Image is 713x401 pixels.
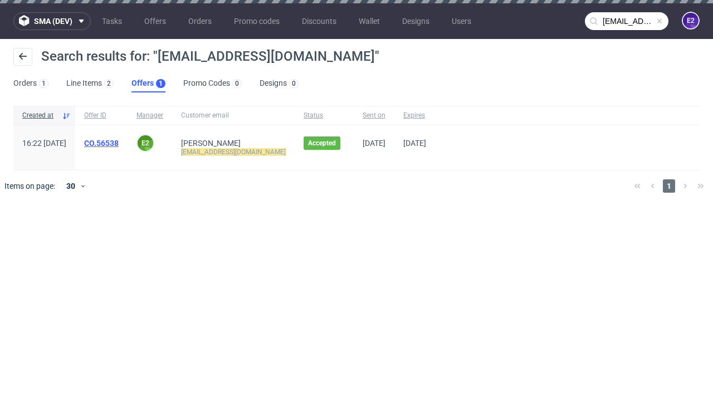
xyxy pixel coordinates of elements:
a: Tasks [95,12,129,30]
a: Wallet [352,12,387,30]
span: Status [304,111,345,120]
span: 16:22 [DATE] [22,139,66,148]
div: 1 [42,80,46,87]
a: CO.56538 [84,139,119,148]
div: 0 [292,80,296,87]
div: 0 [235,80,239,87]
a: Offers1 [131,75,165,92]
a: Offers [138,12,173,30]
span: 1 [663,179,675,193]
a: [PERSON_NAME] [181,139,241,148]
span: Expires [403,111,426,120]
a: Promo codes [227,12,286,30]
a: Designs0 [260,75,299,92]
span: [DATE] [403,139,426,148]
span: [DATE] [363,139,385,148]
span: Created at [22,111,57,120]
div: 2 [107,80,111,87]
span: Accepted [308,139,336,148]
span: Sent on [363,111,385,120]
mark: [EMAIL_ADDRESS][DOMAIN_NAME] [181,148,286,156]
div: 1 [159,80,163,87]
span: Offer ID [84,111,119,120]
a: Designs [395,12,436,30]
a: Promo Codes0 [183,75,242,92]
span: Manager [136,111,163,120]
a: Orders1 [13,75,48,92]
a: Line Items2 [66,75,114,92]
figcaption: e2 [138,135,153,151]
a: Discounts [295,12,343,30]
span: Search results for: "[EMAIL_ADDRESS][DOMAIN_NAME]" [41,48,379,64]
a: Orders [182,12,218,30]
span: sma (dev) [34,17,72,25]
button: sma (dev) [13,12,91,30]
span: Items on page: [4,180,55,192]
span: Customer email [181,111,286,120]
div: 30 [60,178,80,194]
figcaption: e2 [683,13,699,28]
a: Users [445,12,478,30]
